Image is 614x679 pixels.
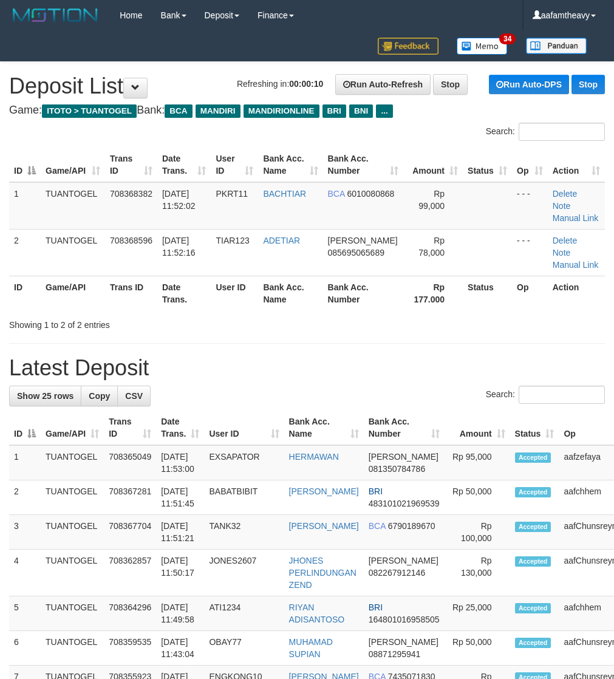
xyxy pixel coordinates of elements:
[486,386,605,404] label: Search:
[515,638,551,648] span: Accepted
[445,480,510,515] td: Rp 50,000
[41,480,104,515] td: TUANTOGEL
[364,411,445,445] th: Bank Acc. Number: activate to sort column ascending
[204,550,284,596] td: JONES2607
[110,189,152,199] span: 708368382
[156,480,204,515] td: [DATE] 11:51:45
[9,314,247,331] div: Showing 1 to 2 of 2 entries
[369,615,440,624] span: Copy 164801016958505 to clipboard
[105,148,157,182] th: Trans ID: activate to sort column ascending
[9,6,101,24] img: MOTION_logo.png
[258,148,322,182] th: Bank Acc. Name: activate to sort column ascending
[41,148,105,182] th: Game/API: activate to sort column ascending
[403,276,463,310] th: Rp 177.000
[553,201,571,211] a: Note
[41,631,104,666] td: TUANTOGEL
[9,411,41,445] th: ID: activate to sort column descending
[105,276,157,310] th: Trans ID
[263,189,306,199] a: BACHTIAR
[17,391,73,401] span: Show 25 rows
[515,556,551,567] span: Accepted
[156,596,204,631] td: [DATE] 11:49:58
[418,189,445,211] span: Rp 99,000
[369,568,425,578] span: Copy 082267912146 to clipboard
[89,391,110,401] span: Copy
[216,236,249,245] span: TIAR123
[515,487,551,497] span: Accepted
[403,148,463,182] th: Amount: activate to sort column ascending
[9,631,41,666] td: 6
[489,75,569,94] a: Run Auto-DPS
[445,411,510,445] th: Amount: activate to sort column ascending
[156,631,204,666] td: [DATE] 11:43:04
[289,452,339,462] a: HERMAWAN
[463,148,512,182] th: Status: activate to sort column ascending
[41,515,104,550] td: TUANTOGEL
[369,602,383,612] span: BRI
[104,631,156,666] td: 708359535
[378,38,438,55] img: Feedback.jpg
[548,276,605,310] th: Action
[553,236,577,245] a: Delete
[104,445,156,480] td: 708365049
[104,550,156,596] td: 708362857
[526,38,587,54] img: panduan.png
[204,631,284,666] td: OBAY77
[515,522,551,532] span: Accepted
[445,445,510,480] td: Rp 95,000
[376,104,392,118] span: ...
[433,74,468,95] a: Stop
[519,123,605,141] input: Search:
[211,276,258,310] th: User ID
[263,236,300,245] a: ADETIAR
[512,229,548,276] td: - - -
[289,79,323,89] strong: 00:00:10
[41,411,104,445] th: Game/API: activate to sort column ascending
[157,276,211,310] th: Date Trans.
[284,411,364,445] th: Bank Acc. Name: activate to sort column ascending
[156,411,204,445] th: Date Trans.: activate to sort column ascending
[512,182,548,230] td: - - -
[9,515,41,550] td: 3
[156,550,204,596] td: [DATE] 11:50:17
[104,596,156,631] td: 708364296
[196,104,240,118] span: MANDIRI
[512,276,548,310] th: Op
[104,411,156,445] th: Trans ID: activate to sort column ascending
[165,104,192,118] span: BCA
[237,79,323,89] span: Refreshing in:
[9,104,605,117] h4: Game: Bank:
[42,104,137,118] span: ITOTO > TUANTOGEL
[445,596,510,631] td: Rp 25,000
[328,189,345,199] span: BCA
[162,189,196,211] span: [DATE] 11:52:02
[328,236,398,245] span: [PERSON_NAME]
[369,649,421,659] span: Copy 08871295941 to clipboard
[548,148,605,182] th: Action: activate to sort column ascending
[323,148,404,182] th: Bank Acc. Number: activate to sort column ascending
[211,148,258,182] th: User ID: activate to sort column ascending
[335,74,431,95] a: Run Auto-Refresh
[553,189,577,199] a: Delete
[369,637,438,647] span: [PERSON_NAME]
[553,248,571,258] a: Note
[388,521,435,531] span: Copy 6790189670 to clipboard
[571,75,605,94] a: Stop
[204,411,284,445] th: User ID: activate to sort column ascending
[157,148,211,182] th: Date Trans.: activate to sort column ascending
[41,550,104,596] td: TUANTOGEL
[9,596,41,631] td: 5
[41,445,104,480] td: TUANTOGEL
[156,515,204,550] td: [DATE] 11:51:21
[519,386,605,404] input: Search:
[289,521,359,531] a: [PERSON_NAME]
[9,276,41,310] th: ID
[156,445,204,480] td: [DATE] 11:53:00
[515,452,551,463] span: Accepted
[369,521,386,531] span: BCA
[463,276,512,310] th: Status
[117,386,151,406] a: CSV
[204,515,284,550] td: TANK32
[9,480,41,515] td: 2
[258,276,322,310] th: Bank Acc. Name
